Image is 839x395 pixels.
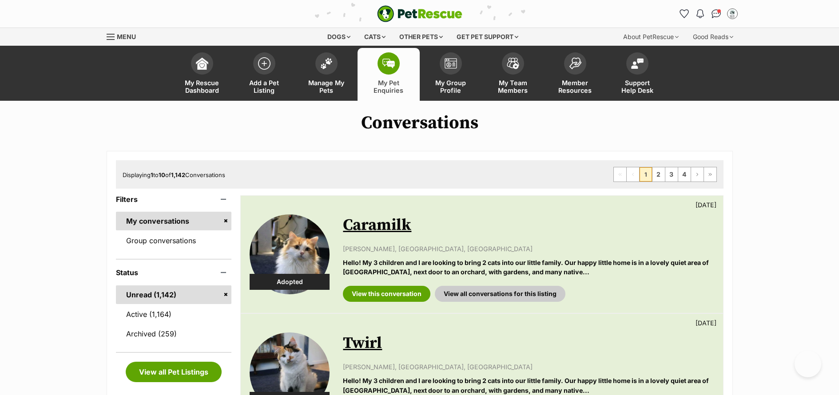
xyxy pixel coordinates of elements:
[116,305,232,324] a: Active (1,164)
[555,79,595,94] span: Member Resources
[493,79,533,94] span: My Team Members
[250,274,330,290] div: Adopted
[116,231,232,250] a: Group conversations
[250,214,330,294] img: Caramilk
[709,7,724,21] a: Conversations
[116,212,232,230] a: My conversations
[617,79,657,94] span: Support Help Desk
[640,167,652,182] span: Page 1
[435,286,565,302] a: View all conversations for this listing
[126,362,222,382] a: View all Pet Listings
[704,167,716,182] a: Last page
[358,48,420,101] a: My Pet Enquiries
[712,9,721,18] img: chat-41dd97257d64d25036548639549fe6c8038ab92f7586957e7f3b1b290dea8141.svg
[691,167,704,182] a: Next page
[617,28,685,46] div: About PetRescue
[343,362,714,371] p: [PERSON_NAME], [GEOGRAPHIC_DATA], [GEOGRAPHIC_DATA]
[569,57,581,69] img: member-resources-icon-8e73f808a243e03378d46382f2149f9095a855e16c252ad45f914b54edf8863c.svg
[728,9,737,18] img: Belle Vie Animal Rescue profile pic
[107,28,142,44] a: Menu
[696,200,716,209] p: [DATE]
[196,57,208,70] img: dashboard-icon-eb2f2d2d3e046f16d808141f083e7271f6b2e854fb5c12c21221c1fb7104beca.svg
[420,48,482,101] a: My Group Profile
[116,324,232,343] a: Archived (259)
[696,318,716,328] p: [DATE]
[377,5,462,22] a: PetRescue
[117,33,136,40] span: Menu
[696,9,704,18] img: notifications-46538b983faf8c2785f20acdc204bb7945ddae34d4c08c2a6579f10ce5e182be.svg
[665,167,678,182] a: Page 3
[244,79,284,94] span: Add a Pet Listing
[606,48,668,101] a: Support Help Desk
[631,58,644,69] img: help-desk-icon-fdf02630f3aa405de69fd3d07c3f3aa587a6932b1a1747fa1d2bba05be0121f9.svg
[652,167,665,182] a: Page 2
[233,48,295,101] a: Add a Pet Listing
[544,48,606,101] a: Member Resources
[382,59,395,68] img: pet-enquiries-icon-7e3ad2cf08bfb03b45e93fb7055b45f3efa6380592205ae92323e6603595dc1f.svg
[677,7,692,21] a: Favourites
[123,171,225,178] span: Displaying to of Conversations
[343,244,714,253] p: [PERSON_NAME], [GEOGRAPHIC_DATA], [GEOGRAPHIC_DATA]
[182,79,222,94] span: My Rescue Dashboard
[306,79,346,94] span: Manage My Pets
[295,48,358,101] a: Manage My Pets
[116,195,232,203] header: Filters
[687,28,740,46] div: Good Reads
[725,7,740,21] button: My account
[613,167,717,182] nav: Pagination
[482,48,544,101] a: My Team Members
[343,258,714,277] p: Hello! My 3 children and I are looking to bring 2 cats into our little family. Our happy little h...
[116,269,232,276] header: Status
[369,79,409,94] span: My Pet Enquiries
[159,171,165,178] strong: 10
[343,215,411,235] a: Caramilk
[614,167,626,182] span: First page
[358,28,392,46] div: Cats
[320,58,333,69] img: manage-my-pets-icon-02211641906a0b7f246fdf0571729dbe1e7629f14944591b6c1af311fb30b64b.svg
[677,7,740,21] ul: Account quick links
[116,285,232,304] a: Unread (1,142)
[321,28,357,46] div: Dogs
[258,57,270,70] img: add-pet-listing-icon-0afa8454b4691262ce3f59096e99ab1cd57d4a30225e0717b998d2c9b9846f56.svg
[343,286,430,302] a: View this conversation
[343,376,714,395] p: Hello! My 3 children and I are looking to bring 2 cats into our little family. Our happy little h...
[171,171,185,178] strong: 1,142
[693,7,708,21] button: Notifications
[171,48,233,101] a: My Rescue Dashboard
[450,28,525,46] div: Get pet support
[795,351,821,377] iframe: Help Scout Beacon - Open
[445,58,457,69] img: group-profile-icon-3fa3cf56718a62981997c0bc7e787c4b2cf8bcc04b72c1350f741eb67cf2f40e.svg
[343,333,382,353] a: Twirl
[627,167,639,182] span: Previous page
[507,58,519,69] img: team-members-icon-5396bd8760b3fe7c0b43da4ab00e1e3bb1a5d9ba89233759b79545d2d3fc5d0d.svg
[377,5,462,22] img: logo-e224e6f780fb5917bec1dbf3a21bbac754714ae5b6737aabdf751b685950b380.svg
[678,167,691,182] a: Page 4
[151,171,153,178] strong: 1
[393,28,449,46] div: Other pets
[431,79,471,94] span: My Group Profile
